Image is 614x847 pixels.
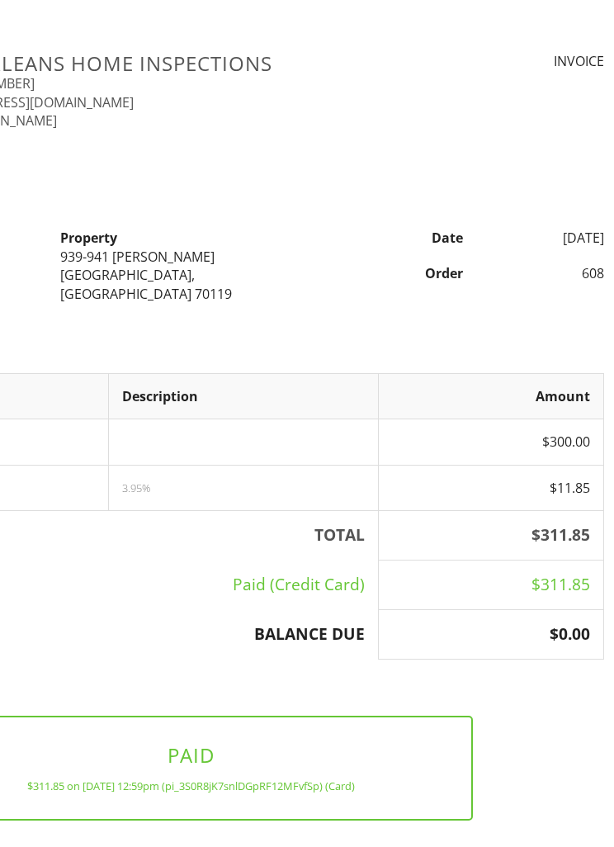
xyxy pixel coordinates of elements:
div: Date [333,229,474,247]
td: $300.00 [379,419,604,465]
th: $311.85 [379,510,604,560]
td: $311.85 [379,560,604,609]
div: [DATE] [473,229,614,247]
th: Amount [379,373,604,419]
div: Order [333,264,474,282]
strong: Property [60,229,117,247]
div: 939-941 [PERSON_NAME] [60,248,322,266]
div: INVOICE [413,52,604,70]
div: 608 [473,264,614,282]
th: $0.00 [379,609,604,659]
div: 3.95% [122,481,366,494]
td: $11.85 [379,465,604,510]
th: Description [108,373,379,419]
div: [GEOGRAPHIC_DATA], [GEOGRAPHIC_DATA] 70119 [60,266,322,303]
